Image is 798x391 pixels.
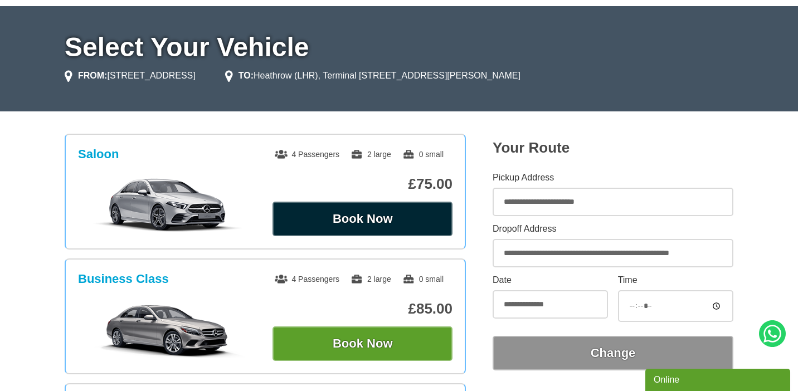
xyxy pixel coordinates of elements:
[493,336,733,370] button: Change
[78,147,119,162] h3: Saloon
[225,69,520,82] li: Heathrow (LHR), Terminal [STREET_ADDRESS][PERSON_NAME]
[84,177,252,233] img: Saloon
[239,71,254,80] strong: TO:
[645,366,792,391] iframe: chat widget
[351,275,391,284] span: 2 large
[402,150,444,159] span: 0 small
[351,150,391,159] span: 2 large
[84,302,252,358] img: Business Class
[65,69,196,82] li: [STREET_ADDRESS]
[78,71,107,80] strong: FROM:
[78,272,169,286] h3: Business Class
[275,275,339,284] span: 4 Passengers
[493,139,733,157] h2: Your Route
[402,275,444,284] span: 0 small
[493,173,733,182] label: Pickup Address
[493,276,608,285] label: Date
[493,224,733,233] label: Dropoff Address
[273,202,452,236] button: Book Now
[273,300,452,317] p: £85.00
[273,175,452,193] p: £75.00
[273,326,452,361] button: Book Now
[65,34,733,61] h1: Select Your Vehicle
[275,150,339,159] span: 4 Passengers
[618,276,733,285] label: Time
